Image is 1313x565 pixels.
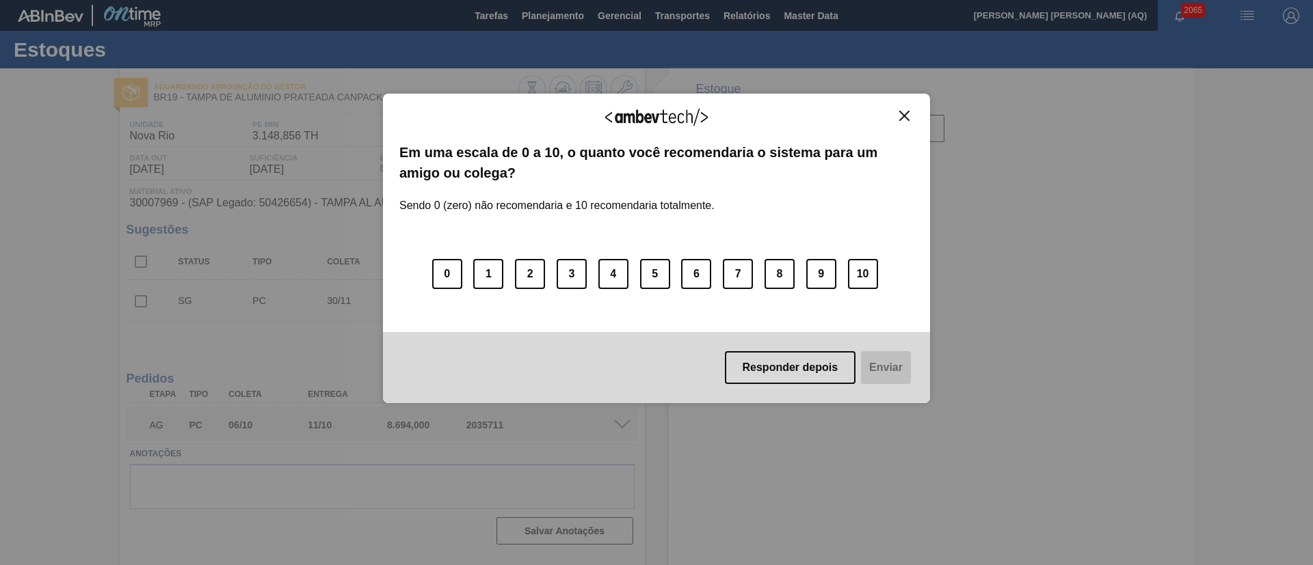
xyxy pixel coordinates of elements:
[681,259,711,289] button: 6
[515,259,545,289] button: 2
[432,259,462,289] button: 0
[605,109,708,126] img: Logo Ambevtech
[765,259,795,289] button: 8
[848,259,878,289] button: 10
[598,259,628,289] button: 4
[895,110,914,122] button: Close
[806,259,836,289] button: 9
[640,259,670,289] button: 5
[725,351,856,384] button: Responder depois
[473,259,503,289] button: 1
[723,259,753,289] button: 7
[557,259,587,289] button: 3
[399,183,715,212] label: Sendo 0 (zero) não recomendaria e 10 recomendaria totalmente.
[899,111,910,121] img: Close
[399,142,914,184] label: Em uma escala de 0 a 10, o quanto você recomendaria o sistema para um amigo ou colega?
